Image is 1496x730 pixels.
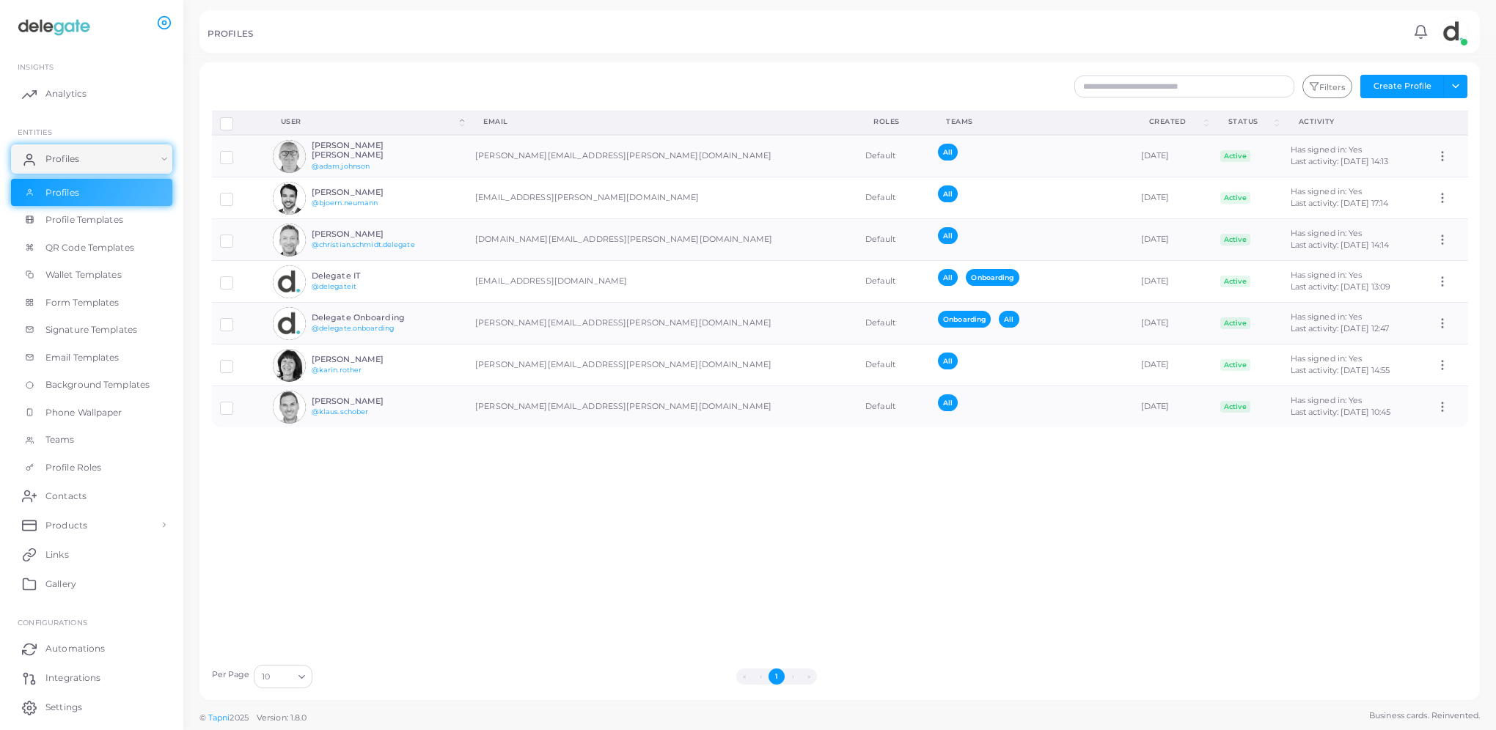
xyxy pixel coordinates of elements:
span: Active [1220,276,1251,287]
td: [EMAIL_ADDRESS][DOMAIN_NAME] [467,261,857,303]
span: Products [45,519,87,532]
td: [DOMAIN_NAME][EMAIL_ADDRESS][PERSON_NAME][DOMAIN_NAME] [467,219,857,261]
div: Teams [946,117,1117,127]
div: Email [483,117,841,127]
span: Has signed in: Yes [1291,395,1363,405]
td: [PERSON_NAME][EMAIL_ADDRESS][PERSON_NAME][DOMAIN_NAME] [467,303,857,344]
button: Go to page 1 [769,668,785,685]
span: Has signed in: Yes [1291,144,1363,155]
a: @christian.schmidt.delegate [312,240,415,248]
span: Active [1220,401,1251,413]
td: Default [857,261,930,303]
a: Profiles [11,144,172,174]
td: Default [857,344,930,386]
a: Contacts [11,481,172,510]
span: Form Templates [45,296,120,309]
span: All [938,269,958,286]
span: 2025 [230,712,248,724]
h6: [PERSON_NAME] [312,188,419,197]
img: avatar [1439,17,1468,46]
a: Gallery [11,569,172,598]
td: [PERSON_NAME][EMAIL_ADDRESS][PERSON_NAME][DOMAIN_NAME] [467,344,857,386]
img: logo [13,14,95,41]
span: Automations [45,642,105,655]
span: Active [1220,317,1251,329]
td: [PERSON_NAME][EMAIL_ADDRESS][PERSON_NAME][DOMAIN_NAME] [467,386,857,428]
span: Gallery [45,578,76,591]
a: Integrations [11,663,172,693]
div: activity [1299,117,1412,127]
td: [PERSON_NAME][EMAIL_ADDRESS][PERSON_NAME][DOMAIN_NAME] [467,135,857,177]
span: Links [45,548,69,561]
span: All [938,185,958,202]
a: @delegateit [312,282,356,290]
span: Has signed in: Yes [1291,270,1363,280]
a: Wallet Templates [11,261,172,289]
span: Email Templates [45,351,120,364]
div: Search for option [254,665,312,688]
span: Has signed in: Yes [1291,353,1363,364]
span: Last activity: [DATE] 14:14 [1291,240,1390,250]
h5: PROFILES [208,29,253,39]
img: avatar [273,307,306,340]
span: Phone Wallpaper [45,406,122,419]
div: Status [1228,117,1272,127]
span: Has signed in: Yes [1291,186,1363,196]
a: Signature Templates [11,316,172,344]
span: Has signed in: Yes [1291,311,1363,322]
td: [DATE] [1133,219,1212,261]
a: Teams [11,426,172,454]
span: Active [1220,359,1251,371]
a: Analytics [11,79,172,108]
a: Profiles [11,179,172,207]
ul: Pagination [316,668,1237,685]
span: Configurations [18,618,87,627]
td: Default [857,386,930,428]
span: Profiles [45,152,79,166]
img: avatar [273,265,306,298]
img: avatar [273,140,306,173]
a: @bjoern.neumann [312,199,378,207]
a: @karin.rother [312,366,362,374]
a: Form Templates [11,289,172,317]
span: Last activity: [DATE] 12:47 [1291,323,1390,333]
span: Business cards. Reinvented. [1369,709,1480,722]
a: Phone Wallpaper [11,399,172,427]
img: avatar [273,349,306,382]
span: 10 [262,669,270,685]
label: Per Page [212,669,250,681]
span: Last activity: [DATE] 17:14 [1291,198,1389,208]
td: [DATE] [1133,177,1212,219]
span: Onboarding [966,269,1019,286]
th: Action [1428,111,1468,135]
span: Has signed in: Yes [1291,228,1363,238]
a: avatar [1434,17,1472,46]
h6: Delegate Onboarding [312,313,419,322]
span: Settings [45,701,82,714]
a: Settings [11,693,172,722]
span: Active [1220,150,1251,162]
h6: Delegate IT [312,271,419,281]
span: INSIGHTS [18,62,54,71]
td: Default [857,219,930,261]
h6: [PERSON_NAME] [312,397,419,406]
span: Last activity: [DATE] 14:55 [1291,365,1390,375]
span: Wallet Templates [45,268,122,281]
span: Active [1220,234,1251,246]
span: Active [1220,192,1251,204]
img: avatar [273,224,306,257]
span: Analytics [45,87,87,100]
span: Signature Templates [45,323,137,336]
span: Onboarding [938,311,991,328]
span: Version: 1.8.0 [257,712,307,723]
span: All [938,227,958,244]
span: All [938,394,958,411]
span: Contacts [45,490,87,503]
td: [EMAIL_ADDRESS][PERSON_NAME][DOMAIN_NAME] [467,177,857,219]
td: [DATE] [1133,135,1212,177]
a: Profile Roles [11,454,172,482]
button: Filters [1302,75,1352,98]
a: Email Templates [11,344,172,372]
th: Row-selection [212,111,265,135]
